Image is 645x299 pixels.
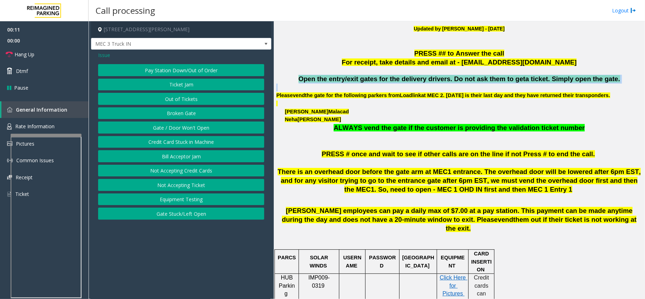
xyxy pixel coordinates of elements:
[630,7,636,14] img: logout
[98,136,264,148] button: Credit Card Stuck in Machine
[98,150,264,162] button: Bill Acceptor Jam
[16,67,28,75] span: Dtmf
[525,75,620,83] span: a ticket. Simply open the gate.
[98,193,264,205] button: Equipment Testing
[16,106,67,113] span: General Information
[98,79,264,91] button: Ticket Jam
[91,21,271,38] h4: [STREET_ADDRESS][PERSON_NAME]
[7,107,12,112] img: 'icon'
[7,191,12,197] img: 'icon'
[369,255,396,268] span: PASSWORD
[7,158,13,163] img: 'icon'
[278,255,296,260] span: PARCS
[305,92,400,98] span: the gate for the following parkers from
[421,92,610,98] span: at MEC 2. [DATE] is their last day and they have returned their transponders.
[414,50,504,57] span: PRESS ## to Answer the call
[298,117,341,123] span: [PERSON_NAME]
[343,255,361,268] span: USERNAME
[328,109,349,115] span: Malacad
[285,117,298,122] span: Neha
[15,123,55,130] span: Rate Information
[498,216,514,224] span: vend
[98,93,264,105] button: Out of Tickets
[446,216,637,232] span: them out if their ticket is not working at the exit
[310,255,329,268] span: SOLAR WINDS
[441,255,465,268] span: EQUIPMENT
[98,122,264,134] button: Gate / Door Won't Open
[98,208,264,220] button: Gate Stuck/Left Open
[469,225,471,232] span: .
[334,124,585,131] span: ALWAYS vend the gate if the customer is providing the validation ticket number
[98,107,264,119] button: Broken Gate
[15,51,34,58] span: Hang Up
[92,2,159,19] h3: Call processing
[98,64,264,76] button: Pay Station Down/Out of Order
[98,165,264,177] button: Not Accepting Credit Cards
[7,141,12,146] img: 'icon'
[282,207,633,223] span: [PERSON_NAME] employees can pay a daily max of $7.00 at a pay station. This payment can be made a...
[342,58,577,66] span: For receipt, take details and email at - [EMAIL_ADDRESS][DOMAIN_NAME]
[1,101,89,118] a: General Information
[91,38,235,50] span: MEC 3 Truck IN
[471,251,492,272] span: CARD INSERTION
[299,75,526,83] span: Open the entry/exit gates for the delivery drivers. Do not ask them to get
[285,109,328,114] span: [PERSON_NAME]
[414,26,504,32] b: Updated by [PERSON_NAME] - [DATE]
[322,150,595,158] span: PRESS # once and wait to see if other calls are on the line if not Press # to end the call.
[14,84,28,91] span: Pause
[400,92,421,98] span: Loadlink
[293,92,305,98] span: vend
[402,255,434,268] span: [GEOGRAPHIC_DATA]
[7,123,12,130] img: 'icon'
[278,168,641,193] span: There is an overhead door before the gate arm at MEC1 entrance. The overhead door will be lowered...
[98,51,110,59] span: Issue
[98,179,264,191] button: Not Accepting Ticket
[279,275,295,297] span: HUB Parking
[7,175,12,180] img: 'icon'
[309,275,330,288] span: IMP009-0319
[612,7,636,14] a: Logout
[276,92,293,98] span: Please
